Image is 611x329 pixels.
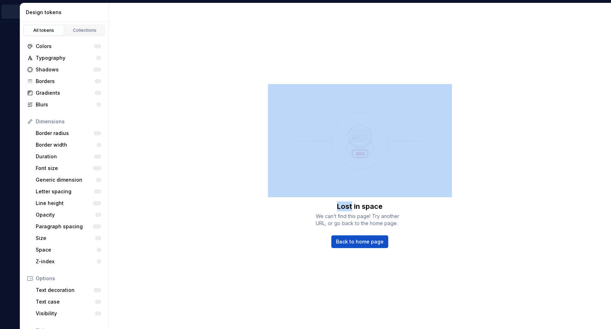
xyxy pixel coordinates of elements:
[67,28,103,33] div: Collections
[33,198,104,209] a: Line height
[24,64,104,75] a: Shadows
[24,99,104,110] a: Blurs
[33,163,104,174] a: Font size
[24,87,104,99] a: Gradients
[33,256,104,267] a: Z-index
[36,141,97,148] div: Border width
[33,308,104,319] a: Visibility
[36,235,95,242] div: Size
[24,76,104,87] a: Borders
[36,43,94,50] div: Colors
[33,128,104,139] a: Border radius
[337,201,383,211] p: Lost in space
[26,28,62,33] div: All tokens
[36,298,95,305] div: Text case
[33,209,104,221] a: Opacity
[24,52,104,64] a: Typography
[36,118,101,125] div: Dimensions
[33,284,104,296] a: Text decoration
[33,296,104,307] a: Text case
[36,258,97,265] div: Z-index
[36,188,94,195] div: Letter spacing
[36,310,95,317] div: Visibility
[36,275,101,282] div: Options
[33,186,104,197] a: Letter spacing
[36,153,94,160] div: Duration
[36,89,95,96] div: Gradients
[36,66,93,73] div: Shadows
[33,139,104,151] a: Border width
[33,221,104,232] a: Paragraph spacing
[36,78,95,85] div: Borders
[36,54,96,61] div: Typography
[36,130,94,137] div: Border radius
[331,235,388,248] a: Back to home page
[36,211,95,218] div: Opacity
[36,165,93,172] div: Font size
[36,287,94,294] div: Text decoration
[33,174,104,186] a: Generic dimension
[33,151,104,162] a: Duration
[36,246,97,253] div: Space
[36,101,97,108] div: Blurs
[36,223,93,230] div: Paragraph spacing
[336,238,384,245] span: Back to home page
[24,41,104,52] a: Colors
[36,176,96,183] div: Generic dimension
[33,233,104,244] a: Size
[36,200,93,207] div: Line height
[26,9,105,16] div: Design tokens
[33,244,104,255] a: Space
[316,213,404,227] span: We can’t find this page! Try another URL, or go back to the home page.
